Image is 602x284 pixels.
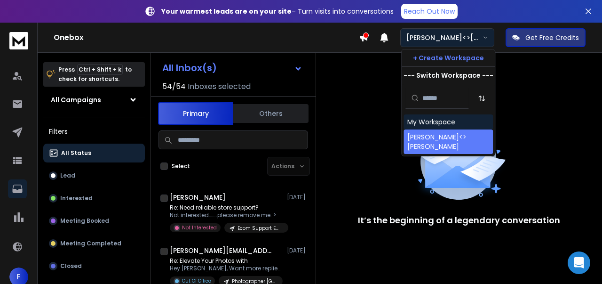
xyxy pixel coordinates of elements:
[60,172,75,179] p: Lead
[170,257,283,265] p: Re: Elevate Your Photos with
[233,103,309,124] button: Others
[43,211,145,230] button: Meeting Booked
[158,102,233,125] button: Primary
[170,265,283,272] p: Hey [PERSON_NAME], Want more replies to
[54,32,359,43] h1: Onebox
[51,95,101,105] h1: All Campaigns
[404,7,455,16] p: Reach Out Now
[162,63,217,73] h1: All Inbox(s)
[287,194,308,201] p: [DATE]
[182,224,217,231] p: Not Interested
[472,89,491,108] button: Sort by Sort A-Z
[238,225,283,232] p: Ecom Support Email Camp
[170,204,283,211] p: Re: Need reliable store support?
[77,64,123,75] span: Ctrl + Shift + k
[404,71,493,80] p: --- Switch Workspace ---
[43,257,145,276] button: Closed
[60,262,82,270] p: Closed
[58,65,132,84] p: Press to check for shortcuts.
[43,90,145,109] button: All Campaigns
[406,33,483,42] p: [PERSON_NAME]<>[PERSON_NAME]
[43,144,145,162] button: All Status
[525,33,579,42] p: Get Free Credits
[568,252,590,274] div: Open Intercom Messenger
[170,246,273,255] h1: [PERSON_NAME][EMAIL_ADDRESS][DOMAIN_NAME]
[60,195,93,202] p: Interested
[407,132,489,151] div: [PERSON_NAME]<>[PERSON_NAME]
[170,193,226,202] h1: [PERSON_NAME]
[170,211,283,219] p: Not interested……..please remove me. >
[155,58,310,77] button: All Inbox(s)
[287,247,308,254] p: [DATE]
[188,81,251,92] h3: Inboxes selected
[358,214,560,227] p: It’s the beginning of a legendary conversation
[401,4,458,19] a: Reach Out Now
[413,53,484,63] p: + Create Workspace
[60,240,121,247] p: Meeting Completed
[9,32,28,49] img: logo
[60,217,109,225] p: Meeting Booked
[61,149,91,157] p: All Status
[402,49,495,66] button: + Create Workspace
[43,166,145,185] button: Lead
[172,162,190,170] label: Select
[161,7,292,16] strong: Your warmest leads are on your site
[407,117,455,127] div: My Workspace
[162,81,186,92] span: 54 / 54
[43,125,145,138] h3: Filters
[43,189,145,208] button: Interested
[506,28,586,47] button: Get Free Credits
[43,234,145,253] button: Meeting Completed
[161,7,394,16] p: – Turn visits into conversations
